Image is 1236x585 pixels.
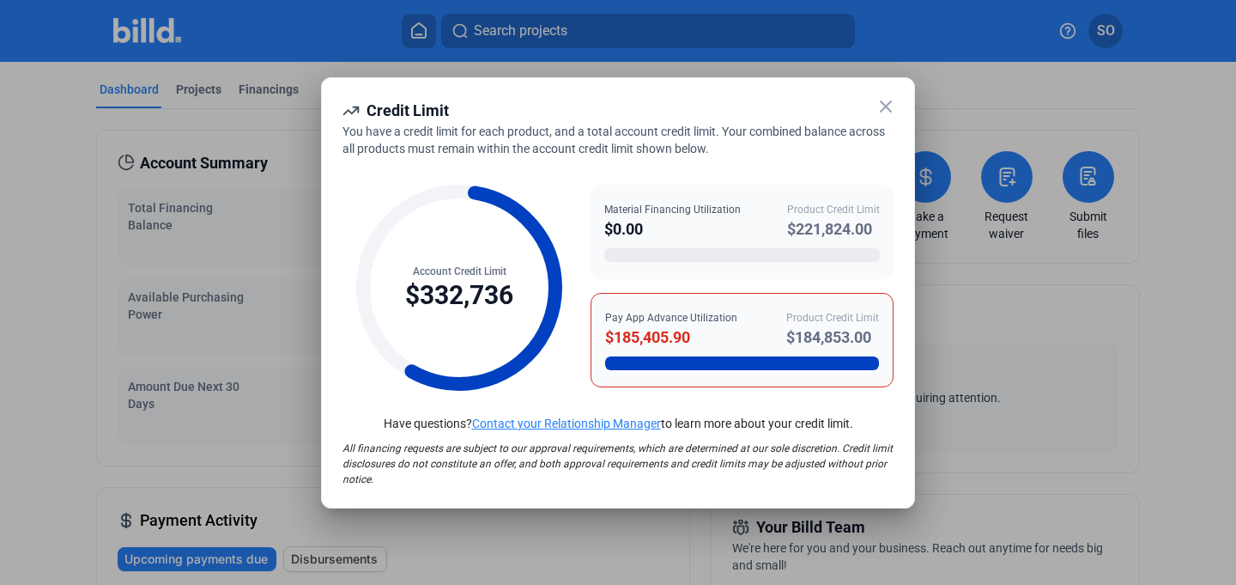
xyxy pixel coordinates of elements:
[605,326,737,350] div: $185,405.90
[384,417,853,430] span: Have questions? to learn more about your credit limit.
[787,217,880,241] div: $221,824.00
[604,217,741,241] div: $0.00
[405,264,513,279] div: Account Credit Limit
[604,202,741,217] div: Material Financing Utilization
[787,202,880,217] div: Product Credit Limit
[472,417,661,430] a: Contact your Relationship Manager
[786,310,879,326] div: Product Credit Limit
[367,101,449,119] span: Credit Limit
[405,279,513,312] div: $332,736
[786,326,879,350] div: $184,853.00
[605,310,737,326] div: Pay App Advance Utilization
[342,442,893,485] span: All financing requests are subject to our approval requirements, which are determined at our sole...
[342,125,885,155] span: You have a credit limit for each product, and a total account credit limit. Your combined balance...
